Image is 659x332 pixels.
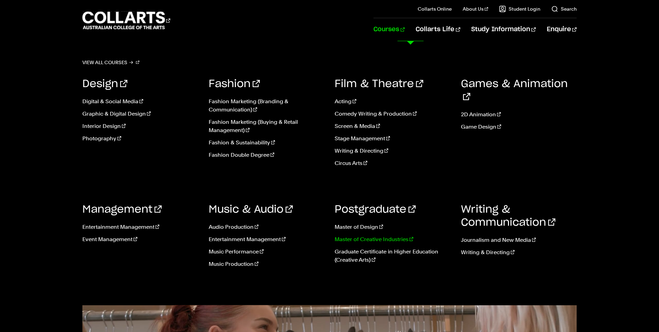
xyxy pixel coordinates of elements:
a: Fashion Marketing (Buying & Retail Management) [209,118,325,134]
a: Fashion & Sustainability [209,139,325,147]
a: Fashion Double Degree [209,151,325,159]
a: Interior Design [82,122,198,130]
a: Design [82,79,127,89]
a: Game Design [461,123,577,131]
a: Writing & Communication [461,204,555,228]
a: Writing & Directing [335,147,451,155]
a: Student Login [499,5,540,12]
a: Enquire [547,18,577,41]
a: Games & Animation [461,79,568,102]
a: Entertainment Management [209,235,325,244]
a: Writing & Directing [461,248,577,257]
a: Fashion [209,79,260,89]
a: Audio Production [209,223,325,231]
a: 2D Animation [461,110,577,119]
a: Courses [373,18,405,41]
a: Management [82,204,162,215]
a: Circus Arts [335,159,451,167]
a: Music Production [209,260,325,268]
div: Go to homepage [82,11,170,30]
a: Study Information [471,18,536,41]
a: Search [551,5,577,12]
a: Collarts Life [416,18,460,41]
a: Event Management [82,235,198,244]
a: Music & Audio [209,204,293,215]
a: Postgraduate [335,204,416,215]
a: Fashion Marketing (Branding & Communication) [209,97,325,114]
a: Acting [335,97,451,106]
a: Master of Creative Industries [335,235,451,244]
a: Collarts Online [418,5,452,12]
a: Graduate Certificate in Higher Education (Creative Arts) [335,248,451,264]
a: Master of Design [335,223,451,231]
a: Music Performance [209,248,325,256]
a: Entertainment Management [82,223,198,231]
a: Stage Management [335,134,451,143]
a: Screen & Media [335,122,451,130]
a: Film & Theatre [335,79,423,89]
a: Comedy Writing & Production [335,110,451,118]
a: View all courses [82,58,139,67]
a: About Us [463,5,488,12]
a: Graphic & Digital Design [82,110,198,118]
a: Digital & Social Media [82,97,198,106]
a: Journalism and New Media [461,236,577,244]
a: Photography [82,134,198,143]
